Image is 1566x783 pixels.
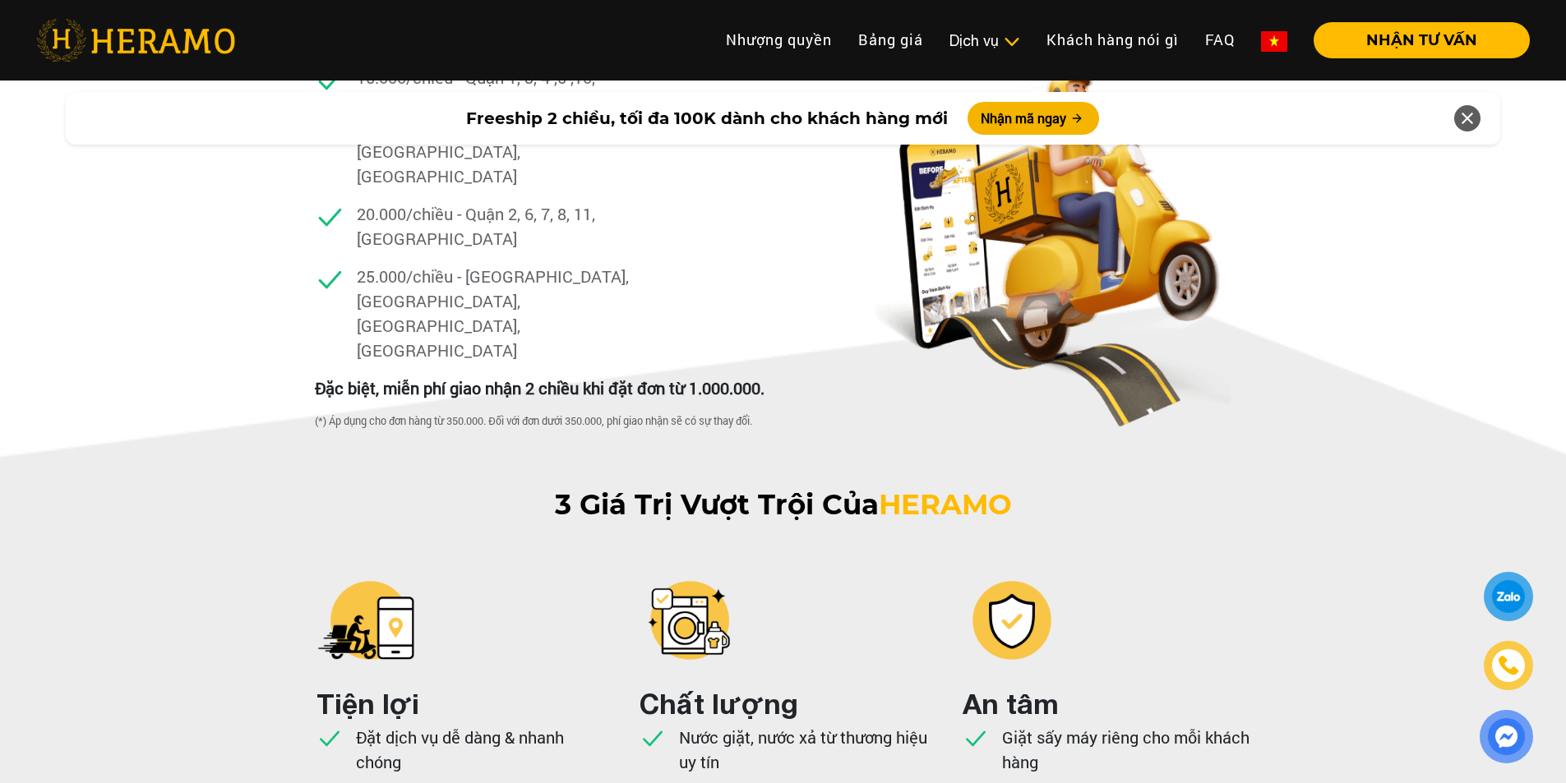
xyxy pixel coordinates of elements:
li: An tâm [963,683,1059,725]
a: NHẬN TƯ VẤN [1300,33,1530,48]
img: heramo-logo.png [36,19,235,62]
img: vn-flag.png [1261,31,1287,52]
li: Tiện lợi [316,683,419,725]
p: Giặt sấy máy riêng cho mỗi khách hàng [1002,725,1250,774]
img: checked.svg [315,201,345,232]
img: checked.svg [963,725,989,751]
img: heramo-giat-say-giat-ui-chat-luong [640,571,738,670]
button: Nhận mã ngay [968,102,1099,135]
img: heramo-giat-say-giat-ui-an-tam [963,571,1061,670]
a: Bảng giá [845,22,936,58]
h1: 3 Giá Trị Vượt Trội Của [325,488,1242,522]
p: 25.000/chiều - [GEOGRAPHIC_DATA], [GEOGRAPHIC_DATA], [GEOGRAPHIC_DATA], [GEOGRAPHIC_DATA] [357,264,636,362]
img: subToggleIcon [1003,34,1020,50]
a: phone-icon [1486,643,1531,688]
img: heramo-giat-say-giat-ui-tien-loi [316,571,415,670]
div: Dịch vụ [949,30,1020,52]
img: checked.svg [315,264,345,294]
img: phone-icon [1499,656,1517,675]
li: Chất lượng [640,683,798,725]
span: HERAMO [879,487,1012,522]
span: Freeship 2 chiều, tối đa 100K dành cho khách hàng mới [466,106,948,131]
img: checked.svg [640,725,666,751]
button: NHẬN TƯ VẤN [1314,22,1530,58]
p: Đặc biệt, miễn phí giao nhận 2 chiều khi đặt đơn từ 1.000.000. [315,375,765,400]
a: Khách hàng nói gì [1033,22,1192,58]
p: 20.000/chiều - Quận 2, 6, 7, 8, 11, [GEOGRAPHIC_DATA] [357,201,636,251]
p: Nước giặt, nước xả từ thương hiệu uy tín [679,725,927,774]
p: Đặt dịch vụ dễ dàng & nhanh chóng [356,725,604,774]
img: Heramo ve sinh giat hap giay giao nhan tan noi HCM [875,53,1252,429]
a: FAQ [1192,22,1248,58]
img: checked.svg [316,725,343,751]
a: Nhượng quyền [713,22,845,58]
div: (*) Áp dụng cho đơn hàng từ 350.000. Đối với đơn dưới 350.000, phí giao nhận sẽ có sự thay đổi. [315,413,784,429]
